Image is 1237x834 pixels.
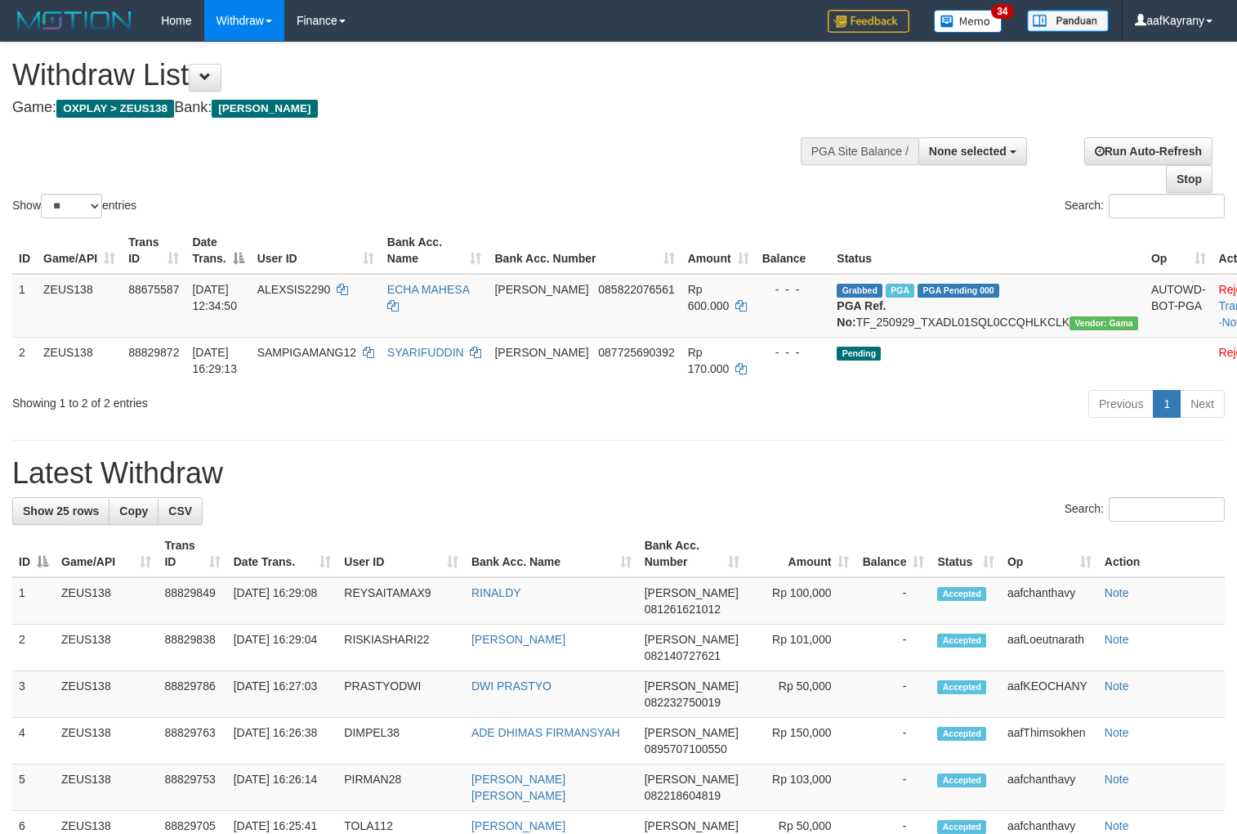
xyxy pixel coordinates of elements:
td: 2 [12,625,55,671]
td: aafchanthavy [1001,764,1098,811]
a: Note [1105,633,1129,646]
span: [PERSON_NAME] [212,100,317,118]
td: aafThimsokhen [1001,718,1098,764]
a: [PERSON_NAME] [PERSON_NAME] [471,773,565,802]
a: Note [1105,773,1129,786]
span: 88829872 [128,346,179,359]
td: [DATE] 16:27:03 [227,671,338,718]
td: - [855,577,931,625]
th: Game/API: activate to sort column ascending [37,227,122,274]
td: 5 [12,764,55,811]
th: Trans ID: activate to sort column ascending [158,531,226,577]
th: Bank Acc. Name: activate to sort column ascending [381,227,489,274]
a: Note [1105,726,1129,739]
td: aafKEOCHANY [1001,671,1098,718]
span: [PERSON_NAME] [645,633,739,646]
th: Op: activate to sort column ascending [1145,227,1212,274]
td: PIRMAN28 [337,764,465,811]
th: Balance [756,227,831,274]
a: ADE DHIMAS FIRMANSYAH [471,726,620,739]
span: Copy 082140727621 to clipboard [645,649,721,662]
a: Note [1105,679,1129,693]
th: Action [1098,531,1225,577]
span: Rp 170.000 [688,346,730,375]
td: - [855,625,931,671]
span: Copy 0895707100550 to clipboard [645,742,727,756]
span: Pending [837,347,881,361]
span: Vendor URL: https://trx31.1velocity.biz [1070,316,1138,330]
h1: Latest Withdraw [12,457,1225,490]
span: Accepted [937,587,986,601]
td: 88829849 [158,577,226,625]
a: DWI PRASTYO [471,679,552,693]
span: [PERSON_NAME] [645,726,739,739]
div: - - - [762,281,824,298]
td: RISKIASHARI22 [337,625,465,671]
td: [DATE] 16:29:04 [227,625,338,671]
a: Next [1180,390,1225,418]
img: Button%20Memo.svg [934,10,1003,33]
span: Accepted [937,727,986,741]
td: [DATE] 16:26:38 [227,718,338,764]
th: Bank Acc. Number: activate to sort column ascending [488,227,681,274]
span: 88675587 [128,283,179,296]
td: 4 [12,718,55,764]
td: TF_250929_TXADL01SQL0CCQHLKCLK [830,274,1145,338]
th: Date Trans.: activate to sort column descending [185,227,250,274]
td: PRASTYODWI [337,671,465,718]
a: [PERSON_NAME] [471,819,565,832]
span: Accepted [937,634,986,648]
th: Op: activate to sort column ascending [1001,531,1098,577]
td: 3 [12,671,55,718]
a: Previous [1088,390,1154,418]
span: [PERSON_NAME] [645,679,739,693]
span: Marked by aafpengsreynich [886,284,914,298]
th: User ID: activate to sort column ascending [337,531,465,577]
span: [DATE] 16:29:13 [192,346,237,375]
span: [PERSON_NAME] [645,773,739,786]
a: SYARIFUDDIN [387,346,464,359]
td: [DATE] 16:29:08 [227,577,338,625]
label: Search: [1065,497,1225,522]
td: 88829786 [158,671,226,718]
a: 1 [1153,390,1181,418]
td: ZEUS138 [55,671,158,718]
td: 1 [12,577,55,625]
th: ID [12,227,37,274]
th: Bank Acc. Number: activate to sort column ascending [638,531,746,577]
h4: Game: Bank: [12,100,808,116]
span: OXPLAY > ZEUS138 [56,100,174,118]
td: - [855,718,931,764]
td: ZEUS138 [37,274,122,338]
th: Bank Acc. Name: activate to sort column ascending [465,531,638,577]
span: Grabbed [837,284,882,298]
td: DIMPEL38 [337,718,465,764]
td: REYSAITAMAX9 [337,577,465,625]
td: 1 [12,274,37,338]
th: Amount: activate to sort column ascending [746,531,856,577]
td: - [855,764,931,811]
td: aafchanthavy [1001,577,1098,625]
a: CSV [158,497,203,525]
label: Search: [1065,194,1225,218]
span: [PERSON_NAME] [645,586,739,599]
a: Show 25 rows [12,497,109,525]
th: Balance: activate to sort column ascending [855,531,931,577]
h1: Withdraw List [12,59,808,92]
img: Feedback.jpg [828,10,909,33]
span: Accepted [937,820,986,834]
input: Search: [1109,194,1225,218]
span: PGA Pending [918,284,999,298]
td: 88829753 [158,764,226,811]
span: Copy 081261621012 to clipboard [645,603,721,616]
span: Show 25 rows [23,504,99,518]
a: Run Auto-Refresh [1084,137,1212,165]
th: Amount: activate to sort column ascending [681,227,756,274]
td: aafLoeutnarath [1001,625,1098,671]
td: Rp 150,000 [746,718,856,764]
span: Accepted [937,773,986,787]
a: Note [1105,586,1129,599]
span: Copy 082232750019 to clipboard [645,696,721,709]
td: Rp 50,000 [746,671,856,718]
span: [PERSON_NAME] [494,346,588,359]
